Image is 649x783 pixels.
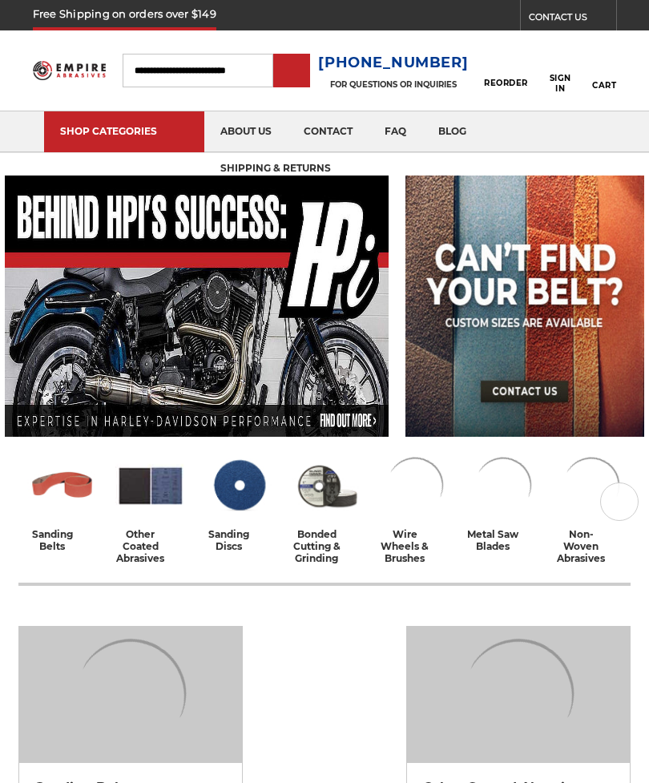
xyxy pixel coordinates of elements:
img: Sanding Belts [27,451,98,520]
a: blog [422,111,482,152]
img: Other Coated Abrasives [407,627,630,763]
div: metal saw blades [466,528,541,552]
img: Sanding Belts [19,627,242,763]
a: other coated abrasives [113,451,188,564]
a: Reorder [484,53,528,87]
a: contact [288,111,369,152]
span: Sign In [550,73,571,94]
div: other coated abrasives [113,528,188,564]
a: metal saw blades [466,451,541,552]
img: promo banner for custom belts. [405,176,644,437]
div: sanding belts [25,528,100,552]
img: Bonded Cutting & Grinding [292,451,362,520]
div: SHOP CATEGORIES [60,125,188,137]
a: about us [204,111,288,152]
a: [PHONE_NUMBER] [318,51,468,75]
a: Cart [592,47,616,93]
a: shipping & returns [204,149,347,190]
img: Wire Wheels & Brushes [380,451,450,520]
button: Next [600,482,639,521]
a: CONTACT US [529,8,616,30]
span: Cart [592,80,616,91]
a: sanding discs [201,451,276,552]
img: Banner for an interview featuring Horsepower Inc who makes Harley performance upgrades featured o... [5,176,389,437]
img: Other Coated Abrasives [115,451,186,520]
div: sanding discs [201,528,276,552]
div: wire wheels & brushes [377,528,453,564]
div: non-woven abrasives [554,528,629,564]
p: FOR QUESTIONS OR INQUIRIES [318,79,468,90]
span: Reorder [484,78,528,88]
a: bonded cutting & grinding [289,451,365,564]
a: sanding belts [25,451,100,552]
img: Non-woven Abrasives [556,451,627,520]
img: Sanding Discs [204,451,274,520]
a: non-woven abrasives [554,451,629,564]
img: Empire Abrasives [33,56,107,85]
a: faq [369,111,422,152]
img: Metal Saw Blades [468,451,538,520]
a: wire wheels & brushes [377,451,453,564]
div: bonded cutting & grinding [289,528,365,564]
